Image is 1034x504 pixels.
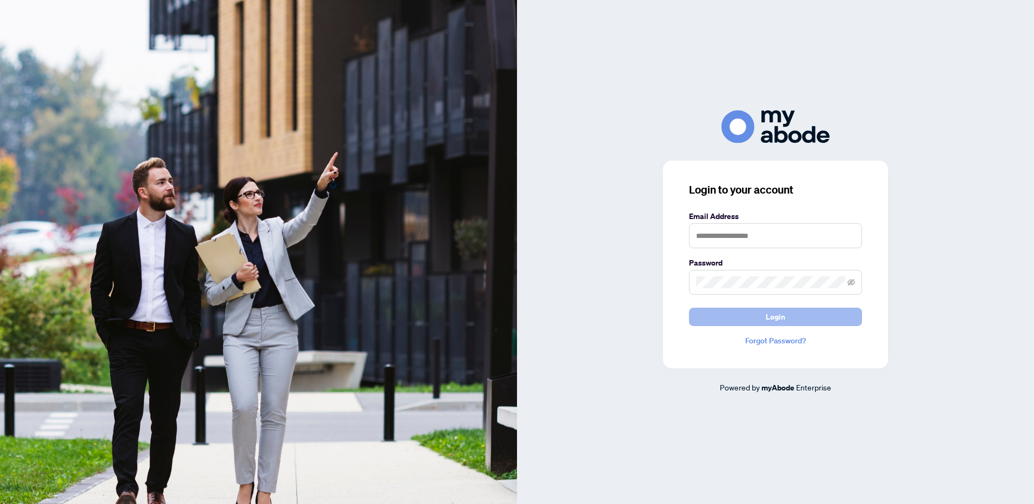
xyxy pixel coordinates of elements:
[766,308,785,326] span: Login
[689,308,862,326] button: Login
[689,210,862,222] label: Email Address
[847,278,855,286] span: eye-invisible
[761,382,794,394] a: myAbode
[721,110,830,143] img: ma-logo
[689,257,862,269] label: Password
[689,335,862,347] a: Forgot Password?
[796,382,831,392] span: Enterprise
[720,382,760,392] span: Powered by
[689,182,862,197] h3: Login to your account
